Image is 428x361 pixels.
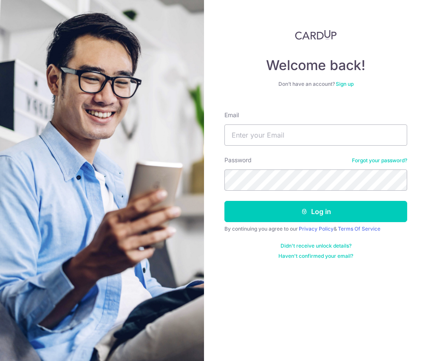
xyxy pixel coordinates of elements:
input: Enter your Email [224,124,407,146]
h4: Welcome back! [224,57,407,74]
a: Forgot your password? [352,157,407,164]
img: CardUp Logo [295,30,337,40]
a: Didn't receive unlock details? [281,243,351,249]
label: Email [224,111,239,119]
div: By continuing you agree to our & [224,226,407,232]
a: Haven't confirmed your email? [278,253,353,259]
div: Don’t have an account? [224,81,407,87]
a: Sign up [336,81,354,87]
a: Privacy Policy [299,226,334,232]
a: Terms Of Service [338,226,380,232]
label: Password [224,156,252,164]
button: Log in [224,201,407,222]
